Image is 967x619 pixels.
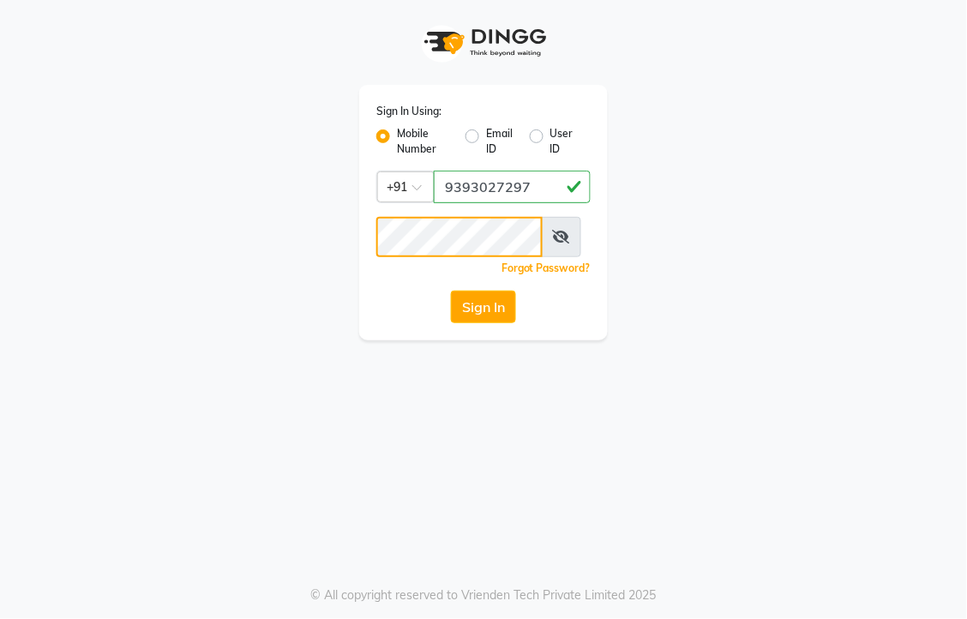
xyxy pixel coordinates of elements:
[376,217,543,257] input: Username
[451,291,516,323] button: Sign In
[486,126,515,157] label: Email ID
[550,126,577,157] label: User ID
[376,104,441,119] label: Sign In Using:
[502,261,591,274] a: Forgot Password?
[415,17,552,68] img: logo1.svg
[434,171,591,203] input: Username
[397,126,452,157] label: Mobile Number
